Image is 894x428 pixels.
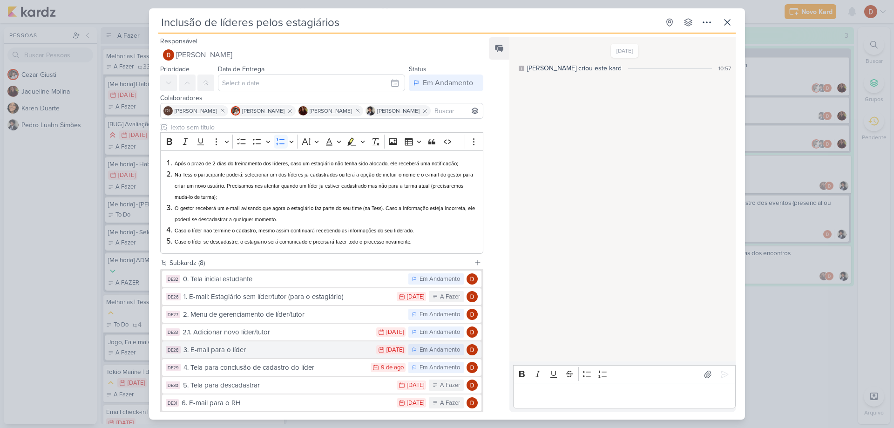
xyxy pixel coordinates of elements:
button: DE32 0. Tela inicial estudante Em Andamento [162,271,481,287]
input: Select a date [218,75,405,91]
div: A Fazer [440,399,460,408]
button: Em Andamento [409,75,483,91]
div: DE33 [166,328,180,336]
button: DE27 2. Menu de gerenciamento de líder/tutor Em Andamento [162,306,481,323]
button: [PERSON_NAME] [160,47,483,63]
input: Buscar [433,105,481,116]
div: Colaboradores [160,93,483,103]
div: Em Andamento [420,346,460,355]
div: Em Andamento [420,275,460,284]
label: Status [409,65,427,73]
button: DE28 3. E-mail para o líder [DATE] Em Andamento [162,341,481,358]
div: Editor editing area: main [160,150,483,254]
label: Responsável [160,37,197,45]
div: 6. E-mail para o RH [182,398,392,408]
img: Cezar Giusti [231,106,240,115]
button: DE26 1. E-mail: Estagiário sem líder/tutor (para o estagiário) [DATE] A Fazer [162,288,481,305]
div: Em Andamento [420,363,460,373]
div: DE28 [166,346,181,353]
div: A Fazer [440,292,460,302]
div: Editor editing area: main [513,383,736,408]
img: Davi Elias Teixeira [467,291,478,302]
span: [PERSON_NAME] [242,107,284,115]
div: [PERSON_NAME] criou este kard [527,63,622,73]
div: 0. Tela inicial estudante [183,274,404,285]
p: DL [165,109,171,114]
img: Davi Elias Teixeira [467,380,478,391]
div: [DATE] [407,294,424,300]
div: Em Andamento [420,328,460,337]
div: 10:57 [718,64,731,73]
span: [PERSON_NAME] [175,107,217,115]
input: Texto sem título [168,122,483,132]
div: [DATE] [386,329,404,335]
div: 2. Menu de gerenciamento de líder/tutor [183,309,404,320]
div: 3. E-mail para o líder [183,345,372,355]
div: Editor toolbar [513,365,736,383]
div: DE31 [166,399,179,407]
div: Subkardz (8) [169,258,470,268]
div: [DATE] [386,347,404,353]
img: Davi Elias Teixeira [467,273,478,285]
div: A Fazer [440,381,460,390]
button: DE29 4. Tela para conclusão de cadastro do líder 9 de ago Em Andamento [162,359,481,376]
span: [PERSON_NAME] [176,49,232,61]
label: Data de Entrega [218,65,264,73]
div: Em Andamento [420,310,460,319]
span: [PERSON_NAME] [377,107,420,115]
button: DE33 2.1. Adicionar novo líder/tutor [DATE] Em Andamento [162,324,481,340]
div: DE32 [166,275,180,283]
label: Prioridade [160,65,190,73]
button: DE30 5. Tela para descadastrar [DATE] A Fazer [162,377,481,394]
img: Davi Elias Teixeira [467,397,478,408]
img: Jaqueline Molina [298,106,308,115]
div: Editor toolbar [160,132,483,150]
button: DE31 6. E-mail para o RH [DATE] A Fazer [162,394,481,411]
img: Davi Elias Teixeira [467,309,478,320]
img: Davi Elias Teixeira [467,344,478,355]
div: DE27 [166,311,180,318]
input: Kard Sem Título [158,14,659,31]
span: Após o prazo de 2 dias do treinamento dos líderes, caso um estagiário não tenha sido alocado, ele... [175,161,458,167]
div: 5. Tela para descadastrar [183,380,392,391]
div: Em Andamento [423,77,473,88]
img: Davi Elias Teixeira [467,326,478,338]
div: [DATE] [407,382,424,388]
div: DE29 [166,364,181,371]
span: Caso o líder se descadastre, o estagiário será comunicado e precisará fazer todo o processo novam... [175,239,412,245]
img: Davi Elias Teixeira [163,49,174,61]
div: DE26 [166,293,181,300]
div: 2.1. Adicionar novo líder/tutor [183,327,372,338]
span: Na Tess o participante poderá: selecionar um dos líderes já cadastrados ou terá a opção de inclui... [175,172,473,200]
img: Pedro Luahn Simões [366,106,375,115]
img: Davi Elias Teixeira [467,362,478,373]
div: DE30 [166,381,180,389]
span: O gestor receberá um e-mail avisando que agora o estagiário faz parte do seu time (na Tess). Caso... [175,205,475,223]
span: Caso o líder nao termine o cadastro, mesmo assim continuará recebendo as informações do seu lider... [175,228,414,234]
div: 9 de ago [381,365,404,371]
div: Danilo Leite [163,106,173,115]
div: 1. E-mail: Estagiário sem líder/tutor (para o estagiário) [183,292,392,302]
div: [DATE] [407,400,424,406]
span: [PERSON_NAME] [310,107,352,115]
div: 4. Tela para conclusão de cadastro do líder [183,362,366,373]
